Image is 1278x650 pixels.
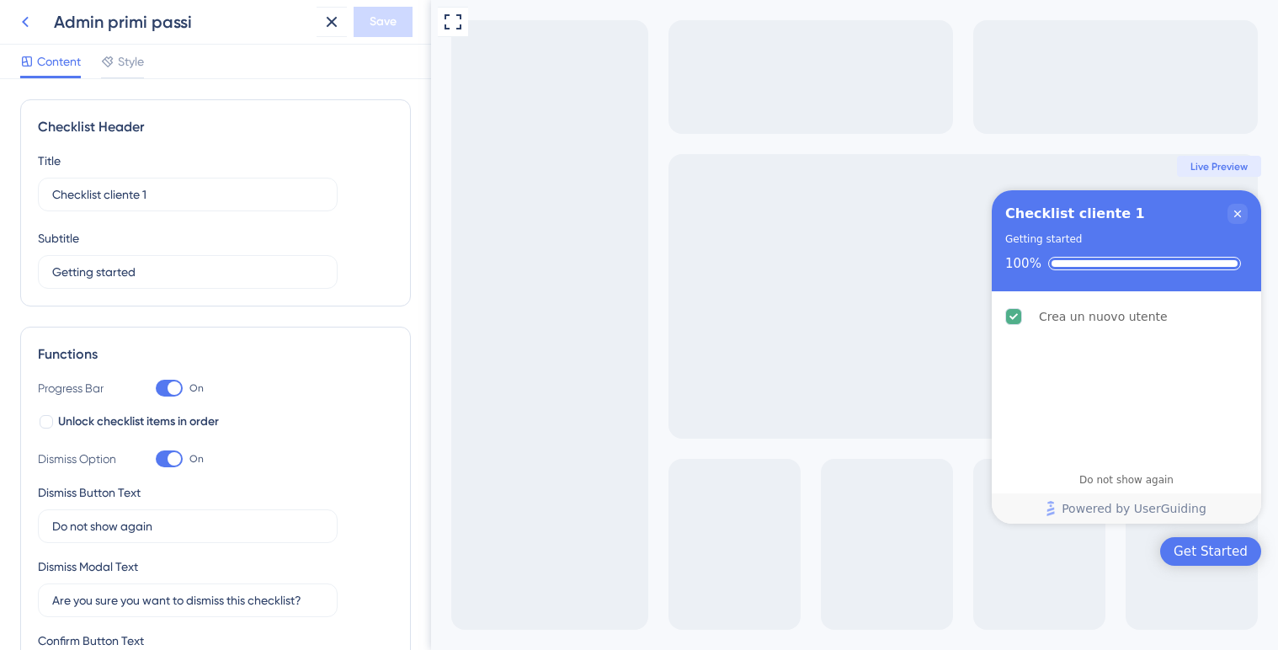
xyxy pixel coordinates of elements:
[189,452,204,466] span: On
[52,263,323,281] input: Header 2
[759,160,817,173] span: Live Preview
[729,537,830,566] div: Open Get Started checklist
[189,381,204,395] span: On
[38,557,138,577] div: Dismiss Modal Text
[38,344,393,365] div: Functions
[574,231,651,248] div: Getting started
[54,10,310,34] div: Admin primi passi
[38,482,141,503] div: Dismiss Button Text
[796,204,817,224] div: Close Checklist
[38,117,393,137] div: Checklist Header
[631,498,775,519] span: Powered by UserGuiding
[37,51,81,72] span: Content
[567,298,823,335] div: Crea un nuovo utente is complete.
[118,51,144,72] span: Style
[743,543,817,560] div: Get Started
[38,378,122,398] div: Progress Bar
[574,204,714,224] div: Checklist cliente 1
[561,493,830,524] div: Footer
[608,306,737,327] div: Crea un nuovo utente
[574,256,817,271] div: Checklist progress: 100%
[561,190,830,524] div: Checklist Container
[370,12,397,32] span: Save
[52,591,323,610] input: Type the value
[574,256,610,271] div: 100%
[58,412,219,432] span: Unlock checklist items in order
[52,185,323,204] input: Header 1
[38,151,61,171] div: Title
[648,473,743,487] div: Do not show again
[354,7,413,37] button: Save
[52,517,323,535] input: Type the value
[38,449,122,469] div: Dismiss Option
[38,228,79,248] div: Subtitle
[561,291,830,492] div: Checklist items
